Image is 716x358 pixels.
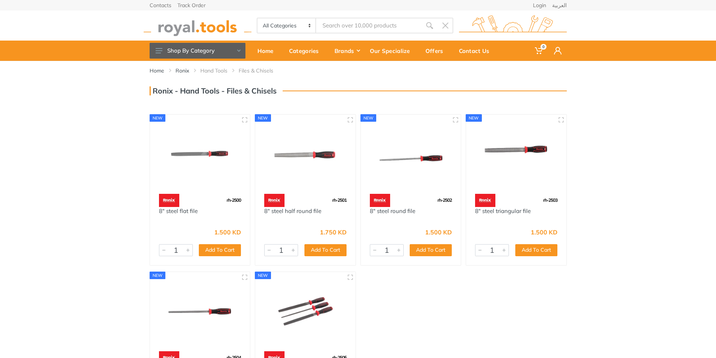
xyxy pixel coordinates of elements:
[304,244,347,256] button: Add To Cart
[365,41,420,61] a: Our Specialize
[255,272,271,279] div: new
[176,67,189,74] a: Ronix
[177,3,206,8] a: Track Order
[255,114,271,122] div: new
[262,279,349,344] img: Royal Tools - 8
[150,3,171,8] a: Contacts
[531,229,557,235] div: 1.500 KD
[252,43,284,59] div: Home
[316,18,421,33] input: Site search
[264,194,285,207] img: 130.webp
[150,272,166,279] div: new
[515,244,557,256] button: Add To Cart
[475,207,531,214] a: 8" steel triangular file
[264,207,321,214] a: 8" steel half round file
[533,3,546,8] a: Login
[239,67,285,74] li: Files & Chisels
[157,279,244,344] img: Royal Tools - 8
[252,41,284,61] a: Home
[150,67,567,74] nav: breadcrumb
[329,43,365,59] div: Brands
[320,229,347,235] div: 1.750 KD
[370,207,415,214] a: 8" steel round file
[214,229,241,235] div: 1.500 KD
[437,197,452,203] span: rh-2502
[552,3,567,8] a: العربية
[365,43,420,59] div: Our Specialize
[454,43,500,59] div: Contact Us
[150,43,245,59] button: Shop By Category
[284,43,329,59] div: Categories
[157,121,244,186] img: Royal Tools - 8
[150,86,277,95] h3: Ronix - Hand Tools - Files & Chisels
[425,229,452,235] div: 1.500 KD
[473,121,560,186] img: Royal Tools - 8
[200,67,227,74] a: Hand Tools
[530,41,549,61] a: 0
[150,114,166,122] div: new
[262,121,349,186] img: Royal Tools - 8
[410,244,452,256] button: Add To Cart
[540,44,546,50] span: 0
[475,194,495,207] img: 130.webp
[144,15,251,36] img: royal.tools Logo
[543,197,557,203] span: rh-2503
[370,194,390,207] img: 130.webp
[227,197,241,203] span: rh-2500
[454,41,500,61] a: Contact Us
[420,41,454,61] a: Offers
[466,114,482,122] div: new
[284,41,329,61] a: Categories
[420,43,454,59] div: Offers
[150,67,164,74] a: Home
[199,244,241,256] button: Add To Cart
[459,15,567,36] img: royal.tools Logo
[368,121,454,186] img: Royal Tools - 8
[332,197,347,203] span: rh-2501
[159,207,198,214] a: 8" steel flat file
[257,18,316,33] select: Category
[159,194,179,207] img: 130.webp
[360,114,377,122] div: new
